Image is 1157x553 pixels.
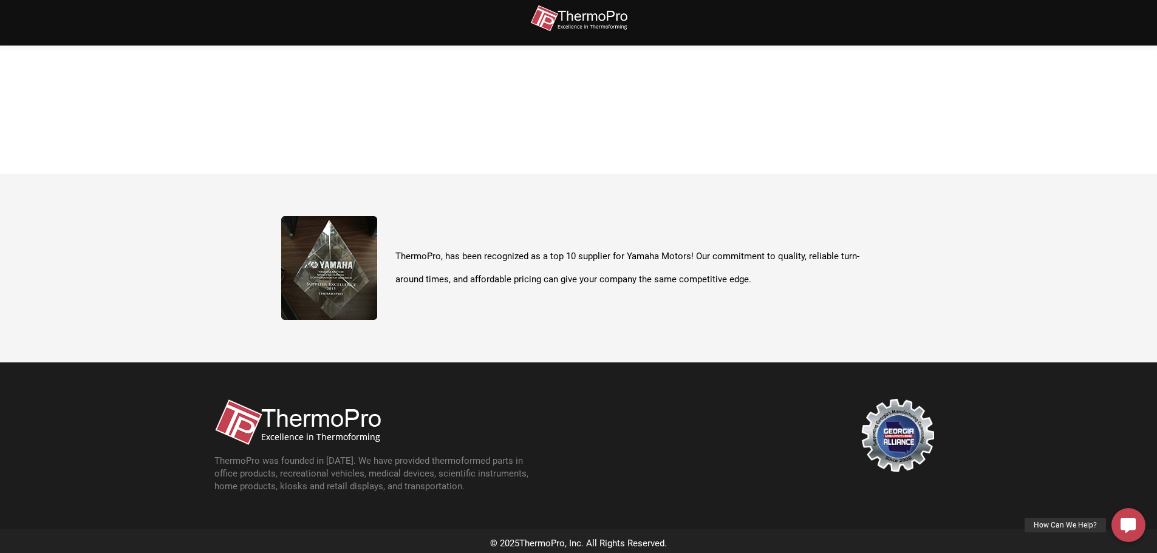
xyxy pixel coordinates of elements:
span: ThermoPro [519,538,565,549]
a: How Can We Help? [1111,508,1145,542]
div: © 2025 , Inc. All Rights Reserved. [202,535,955,552]
p: ThermoPro, has been recognized as a top 10 supplier for Yamaha Motors! Our commitment to quality,... [395,245,876,291]
img: georgia-manufacturing-alliance [861,399,934,472]
div: How Can We Help? [1025,518,1106,532]
img: thermopro-logo-non-iso [214,399,381,446]
img: thermopro-logo-non-iso [530,5,627,32]
p: ThermoPro was founded in [DATE]. We have provided thermoformed parts in office products, recreati... [214,455,542,493]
